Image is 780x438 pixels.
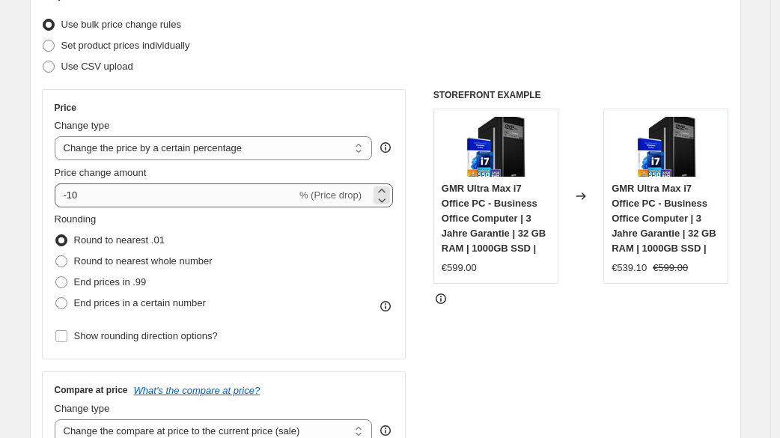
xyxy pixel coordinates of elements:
h3: Price [55,102,76,114]
button: What's the compare at price? [134,385,260,396]
img: 71jneVOeCCL_80x.jpg [636,117,696,177]
span: Use CSV upload [61,61,133,72]
span: Use bulk price change rules [61,19,181,30]
span: Rounding [55,213,97,225]
span: Set product prices individually [61,40,190,51]
img: 71jneVOeCCL_80x.jpg [466,117,525,177]
h3: Compare at price [55,384,128,396]
strike: €599.00 [653,261,688,276]
div: €539.10 [612,261,647,276]
span: Change type [55,120,110,131]
h6: STOREFRONT EXAMPLE [433,89,729,101]
span: End prices in .99 [74,276,147,288]
div: €599.00 [442,261,477,276]
span: Round to nearest .01 [74,234,165,246]
input: -15 [55,183,296,207]
span: End prices in a certain number [74,297,206,308]
span: Change type [55,403,110,414]
span: GMR Ultra Max i7 Office PC - Business Office Computer | 3 Jahre Garantie | 32 GB RAM | 1000GB SSD | [612,183,716,254]
div: help [378,140,393,155]
span: Show rounding direction options? [74,330,218,341]
span: Round to nearest whole number [74,255,213,267]
span: % (Price drop) [299,189,362,201]
span: GMR Ultra Max i7 Office PC - Business Office Computer | 3 Jahre Garantie | 32 GB RAM | 1000GB SSD | [442,183,546,254]
span: Price change amount [55,167,147,178]
div: help [378,423,393,438]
